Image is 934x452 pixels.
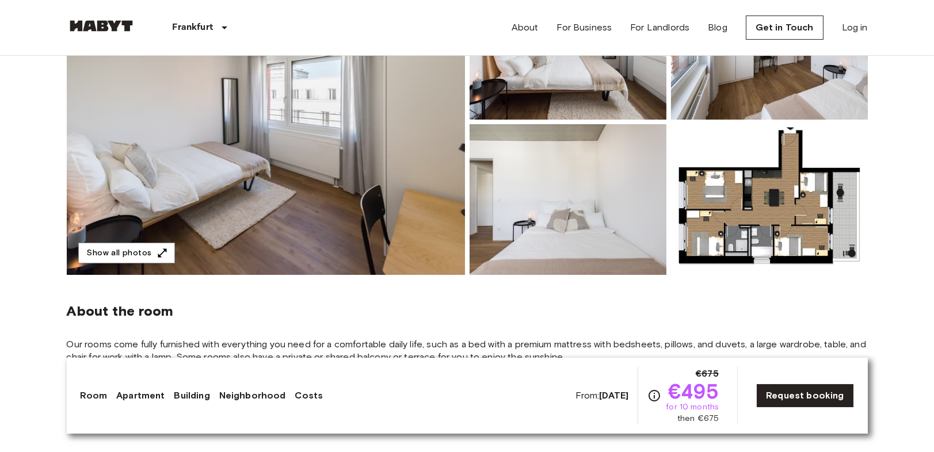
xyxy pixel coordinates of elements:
[668,381,719,401] span: €495
[630,21,689,35] a: For Landlords
[666,401,719,413] span: for 10 months
[116,389,165,403] a: Apartment
[67,20,136,32] img: Habyt
[756,384,853,408] a: Request booking
[842,21,868,35] a: Log in
[708,21,727,35] a: Blog
[512,21,539,35] a: About
[81,389,108,403] a: Room
[219,389,286,403] a: Neighborhood
[599,390,628,401] b: [DATE]
[295,389,323,403] a: Costs
[556,21,612,35] a: For Business
[671,124,868,275] img: Picture of unit DE-04-037-022-03Q
[696,367,719,381] span: €675
[470,124,666,275] img: Picture of unit DE-04-037-022-03Q
[575,389,629,402] span: From:
[67,302,868,320] span: About the room
[647,389,661,403] svg: Check cost overview for full price breakdown. Please note that discounts apply to new joiners onl...
[174,389,209,403] a: Building
[78,243,175,264] button: Show all photos
[67,338,868,363] span: Our rooms come fully furnished with everything you need for a comfortable daily life, such as a b...
[746,16,824,40] a: Get in Touch
[677,413,719,424] span: then €675
[173,21,213,35] p: Frankfurt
